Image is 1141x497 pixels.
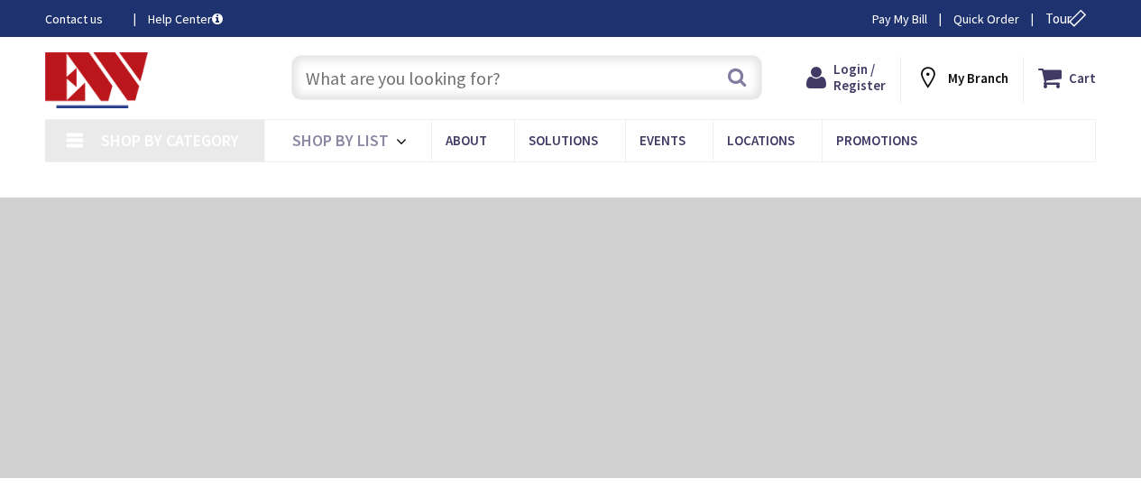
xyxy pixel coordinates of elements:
a: Pay My Bill [872,10,927,28]
a: Cart [1038,61,1096,94]
span: Shop By List [292,130,389,151]
span: Solutions [529,132,598,149]
a: Quick Order [953,10,1019,28]
a: Login / Register [806,61,886,94]
span: Shop By Category [101,130,239,151]
span: About [446,132,487,149]
div: My Branch [916,61,1008,94]
strong: Cart [1069,61,1096,94]
span: Tour [1045,10,1091,27]
span: Login / Register [833,60,886,94]
span: Promotions [836,132,917,149]
input: What are you looking for? [291,55,762,100]
img: Electrical Wholesalers, Inc. [45,52,148,108]
a: Contact us [45,10,119,28]
strong: My Branch [948,69,1008,87]
a: Help Center [148,10,223,28]
span: Events [640,132,686,149]
span: Locations [727,132,795,149]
